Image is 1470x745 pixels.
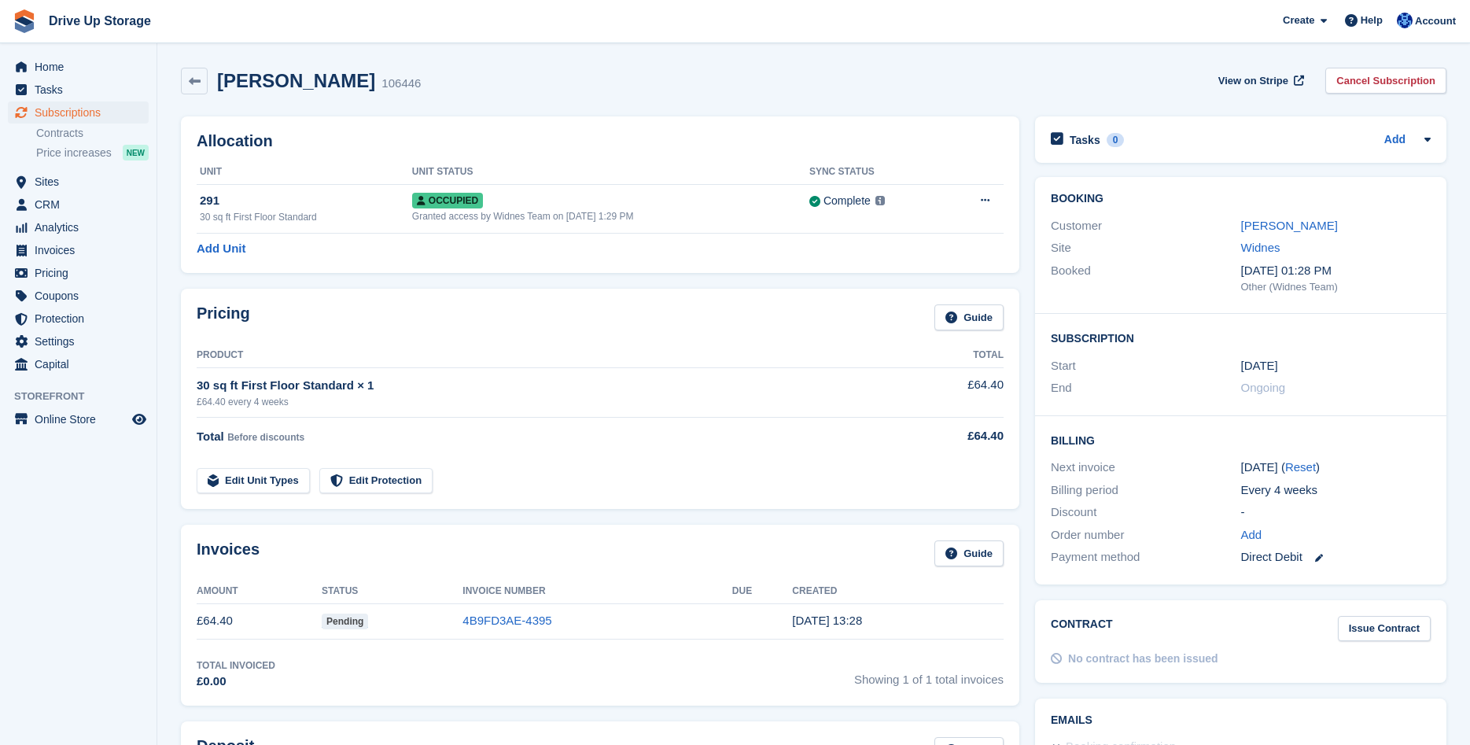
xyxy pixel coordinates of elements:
th: Unit Status [412,160,809,185]
h2: Billing [1051,432,1431,448]
span: Showing 1 of 1 total invoices [854,658,1004,691]
time: 2025-09-04 00:00:00 UTC [1241,357,1278,375]
span: Before discounts [227,432,304,443]
th: Invoice Number [462,579,732,604]
div: 0 [1107,133,1125,147]
h2: Tasks [1070,133,1100,147]
div: [DATE] ( ) [1241,459,1431,477]
span: Capital [35,353,129,375]
h2: [PERSON_NAME] [217,70,375,91]
th: Sync Status [809,160,945,185]
div: Order number [1051,526,1240,544]
span: CRM [35,194,129,216]
div: 106446 [381,75,421,93]
span: Settings [35,330,129,352]
a: Add [1241,526,1262,544]
th: Total [897,343,1004,368]
a: menu [8,262,149,284]
h2: Contract [1051,616,1113,642]
span: Tasks [35,79,129,101]
span: Invoices [35,239,129,261]
a: [PERSON_NAME] [1241,219,1338,232]
div: No contract has been issued [1068,651,1218,667]
span: Coupons [35,285,129,307]
span: View on Stripe [1218,73,1288,89]
a: Contracts [36,126,149,141]
a: Cancel Subscription [1325,68,1446,94]
h2: Subscription [1051,330,1431,345]
span: Create [1283,13,1314,28]
a: Edit Unit Types [197,468,310,494]
div: Every 4 weeks [1241,481,1431,500]
div: - [1241,503,1431,522]
div: Customer [1051,217,1240,235]
div: Payment method [1051,548,1240,566]
h2: Emails [1051,714,1431,727]
span: Account [1415,13,1456,29]
th: Due [732,579,793,604]
div: 291 [200,192,412,210]
span: Online Store [35,408,129,430]
a: Widnes [1241,241,1280,254]
a: Add [1384,131,1406,149]
th: Created [792,579,1004,604]
span: Occupied [412,193,483,208]
a: menu [8,330,149,352]
div: NEW [123,145,149,160]
h2: Booking [1051,193,1431,205]
a: Guide [934,540,1004,566]
a: menu [8,285,149,307]
a: menu [8,353,149,375]
span: Price increases [36,146,112,160]
a: Reset [1285,460,1316,474]
a: Edit Protection [319,468,433,494]
div: [DATE] 01:28 PM [1241,262,1431,280]
span: Sites [35,171,129,193]
span: Protection [35,308,129,330]
span: Help [1361,13,1383,28]
a: menu [8,171,149,193]
a: 4B9FD3AE-4395 [462,614,551,627]
div: Total Invoiced [197,658,275,673]
span: Pending [322,614,368,629]
time: 2025-09-04 12:28:11 UTC [792,614,862,627]
td: £64.40 [897,367,1004,417]
th: Status [322,579,462,604]
div: 30 sq ft First Floor Standard × 1 [197,377,897,395]
span: Home [35,56,129,78]
td: £64.40 [197,603,322,639]
a: Preview store [130,410,149,429]
span: Analytics [35,216,129,238]
span: Storefront [14,389,157,404]
th: Amount [197,579,322,604]
div: £64.40 [897,427,1004,445]
div: Other (Widnes Team) [1241,279,1431,295]
span: Pricing [35,262,129,284]
a: Guide [934,304,1004,330]
a: menu [8,56,149,78]
h2: Invoices [197,540,260,566]
th: Product [197,343,897,368]
span: Subscriptions [35,101,129,124]
div: £64.40 every 4 weeks [197,395,897,409]
img: Widnes Team [1397,13,1413,28]
a: Drive Up Storage [42,8,157,34]
span: Total [197,430,224,443]
a: menu [8,308,149,330]
span: Ongoing [1241,381,1286,394]
div: Complete [823,193,871,209]
a: menu [8,239,149,261]
div: 30 sq ft First Floor Standard [200,210,412,224]
a: menu [8,101,149,124]
a: Issue Contract [1338,616,1431,642]
a: menu [8,79,149,101]
h2: Pricing [197,304,250,330]
th: Unit [197,160,412,185]
img: stora-icon-8386f47178a22dfd0bd8f6a31ec36ba5ce8667c1dd55bd0f319d3a0aa187defe.svg [13,9,36,33]
div: End [1051,379,1240,397]
img: icon-info-grey-7440780725fd019a000dd9b08b2336e03edf1995a4989e88bcd33f0948082b44.svg [875,196,885,205]
div: Discount [1051,503,1240,522]
a: Price increases NEW [36,144,149,161]
a: Add Unit [197,240,245,258]
div: Next invoice [1051,459,1240,477]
